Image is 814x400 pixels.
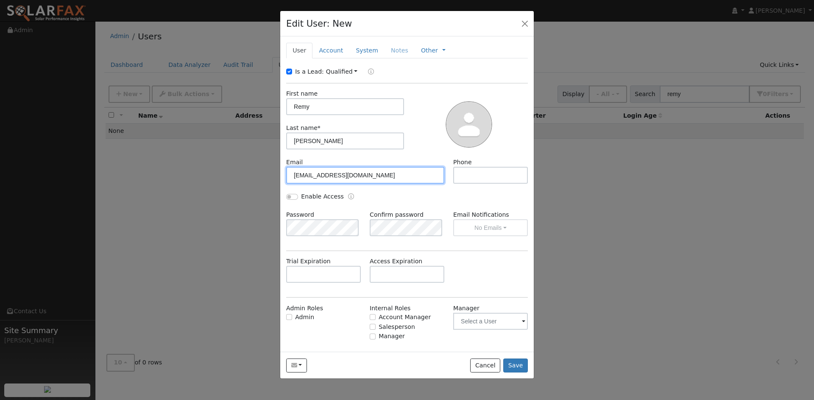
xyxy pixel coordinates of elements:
[286,89,318,98] label: First name
[286,359,307,373] button: remylruiz@gmail.com
[370,210,424,219] label: Confirm password
[326,68,358,75] a: Qualified
[286,158,303,167] label: Email
[362,67,374,77] a: Lead
[295,67,324,76] label: Is a Lead:
[349,43,385,58] a: System
[286,43,312,58] a: User
[318,124,321,131] span: Required
[286,17,352,30] h4: Edit User: New
[453,158,472,167] label: Phone
[503,359,528,373] button: Save
[453,210,528,219] label: Email Notifications
[348,192,354,202] a: Enable Access
[286,257,331,266] label: Trial Expiration
[470,359,500,373] button: Cancel
[370,304,410,313] label: Internal Roles
[379,332,405,341] label: Manager
[370,324,376,330] input: Salesperson
[453,304,479,313] label: Manager
[370,334,376,339] input: Manager
[370,314,376,320] input: Account Manager
[379,313,431,322] label: Account Manager
[295,313,314,322] label: Admin
[286,304,323,313] label: Admin Roles
[286,210,314,219] label: Password
[312,43,349,58] a: Account
[453,313,528,330] input: Select a User
[286,124,321,132] label: Last name
[421,46,438,55] a: Other
[370,257,422,266] label: Access Expiration
[509,350,528,359] div: Stats
[379,323,415,331] label: Salesperson
[286,314,292,320] input: Admin
[301,192,344,201] label: Enable Access
[286,69,292,74] input: Is a Lead:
